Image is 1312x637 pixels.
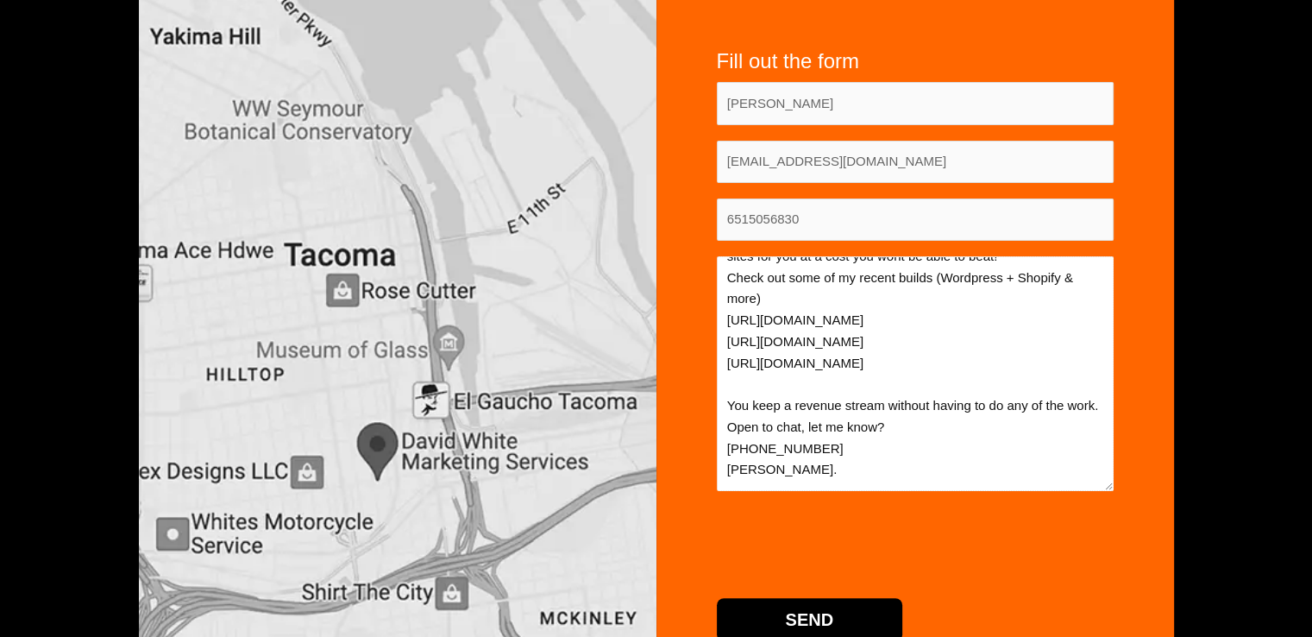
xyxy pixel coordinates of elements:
input: Your Phone Number [717,199,1114,241]
h4: Fill out the form [717,49,1114,74]
input: Your Name [717,82,1114,124]
iframe: reCAPTCHA [717,514,979,581]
